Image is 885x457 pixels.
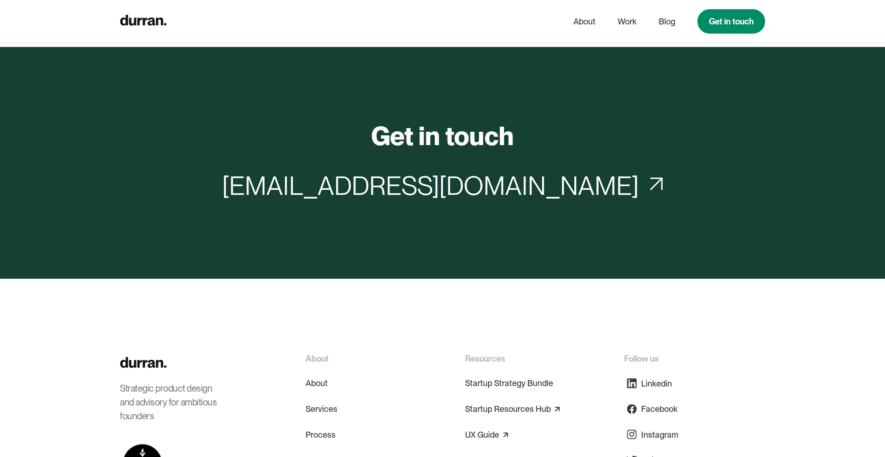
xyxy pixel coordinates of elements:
[624,352,659,365] div: Follow us
[306,398,337,420] a: Services
[465,352,505,365] div: Resources
[659,13,675,30] a: Blog
[697,9,765,34] a: Get in touch
[371,121,514,152] h2: Get in touch
[641,403,678,415] div: Facebook
[624,398,678,420] a: Facebook
[306,372,328,394] a: About
[465,372,553,394] a: Startup Strategy Bundle
[618,13,637,30] a: Work
[222,166,639,205] div: [EMAIL_ADDRESS][DOMAIN_NAME]
[573,13,596,30] a: About
[641,428,678,441] div: Instagram
[465,402,551,416] a: Startup Resources Hub
[641,377,672,390] div: Linkedin
[120,381,226,423] div: Strategic product design and advisory for ambitious founders
[215,166,670,205] a: [EMAIL_ADDRESS][DOMAIN_NAME]
[624,423,678,445] a: Instagram
[465,428,499,442] a: UX Guide
[624,372,672,394] a: Linkedin
[120,12,166,30] a: home
[306,352,329,365] div: About
[306,424,336,446] a: Process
